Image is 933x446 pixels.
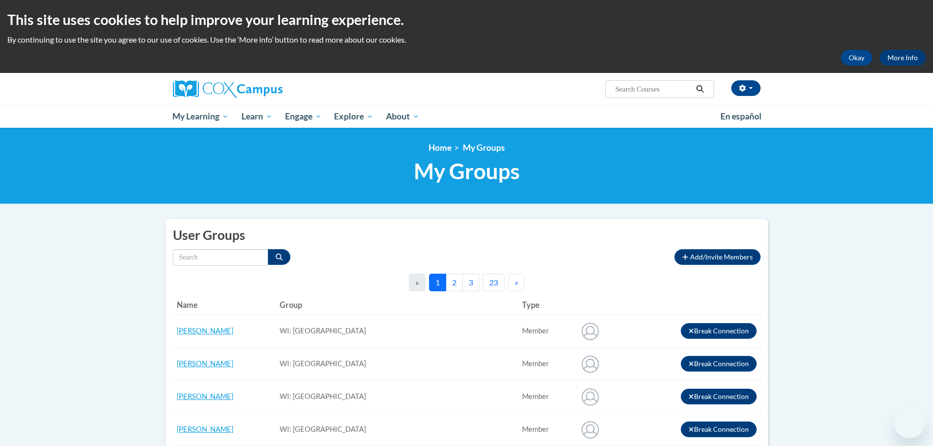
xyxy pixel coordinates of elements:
[173,249,268,266] input: Search by name
[681,356,757,372] button: Break Connection
[483,274,504,291] button: 23
[328,105,380,128] a: Explore
[177,359,233,368] a: [PERSON_NAME]
[714,106,768,127] a: En español
[518,315,574,348] td: Connected user for connection: WI: Brass Elementary School
[167,105,236,128] a: My Learning
[279,105,328,128] a: Engage
[518,348,574,380] td: Connected user for connection: WI: Southport Elementary School
[173,295,276,315] th: Name
[173,226,761,244] h2: User Groups
[414,158,520,184] span: My Groups
[880,50,926,66] a: More Info
[429,274,446,291] button: 1
[515,278,518,287] span: »
[681,323,757,339] button: Break Connection
[690,253,753,261] span: Add/Invite Members
[276,315,518,348] td: WI: [GEOGRAPHIC_DATA]
[380,105,426,128] a: About
[578,417,602,442] img: Alaina Snider
[276,380,518,413] td: WI: [GEOGRAPHIC_DATA]
[173,80,283,98] img: Cox Campus
[386,111,419,122] span: About
[276,348,518,380] td: WI: [GEOGRAPHIC_DATA]
[693,83,707,95] button: Search
[841,50,872,66] button: Okay
[241,111,272,122] span: Learn
[681,422,757,437] button: Break Connection
[172,111,229,122] span: My Learning
[235,105,279,128] a: Learn
[578,352,602,376] img: Abigail Olson
[681,389,757,404] button: Break Connection
[462,274,479,291] button: 3
[508,274,525,291] button: Next
[334,111,373,122] span: Explore
[578,319,602,343] img: Abbey George
[731,80,761,96] button: Account Settings
[720,111,762,121] span: En español
[7,34,926,45] p: By continuing to use the site you agree to our use of cookies. Use the ‘More info’ button to read...
[276,413,518,446] td: WI: [GEOGRAPHIC_DATA]
[268,249,290,265] button: Search
[518,295,574,315] th: Type
[518,380,574,413] td: Connected user for connection: WI: Pleasant Prairie Elementary School
[446,274,463,291] button: 2
[429,142,452,153] a: Home
[177,327,233,335] a: [PERSON_NAME]
[177,392,233,400] a: [PERSON_NAME]
[409,274,525,291] nav: Pagination Navigation
[518,413,574,446] td: Connected user for connection: WI: Pleasant Prairie Elementary School
[614,83,693,95] input: Search Courses
[276,295,518,315] th: Group
[158,105,775,128] div: Main menu
[7,10,926,29] h2: This site uses cookies to help improve your learning experience.
[894,407,925,438] iframe: Button to launch messaging window
[674,249,760,265] button: Add/Invite Members
[177,425,233,433] a: [PERSON_NAME]
[463,142,505,153] span: My Groups
[285,111,322,122] span: Engage
[578,384,602,409] img: Adam Stachow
